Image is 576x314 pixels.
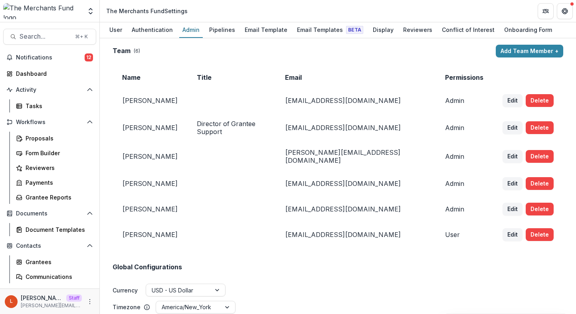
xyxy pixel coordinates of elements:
button: Get Help [557,3,573,19]
td: [PERSON_NAME] [113,222,187,247]
button: Partners [538,3,554,19]
a: Authentication [129,22,176,38]
button: Delete [526,94,554,107]
td: Admin [435,171,493,196]
a: Tasks [13,99,96,113]
span: Contacts [16,243,83,249]
button: Edit [503,228,523,241]
button: Open Contacts [3,239,96,252]
p: [PERSON_NAME][EMAIL_ADDRESS][DOMAIN_NAME] [21,302,82,309]
button: Edit [503,150,523,163]
button: Delete [526,228,554,241]
div: Email Template [241,24,291,36]
button: Edit [503,121,523,134]
button: More [85,297,95,306]
div: Conflict of Interest [439,24,498,36]
button: Open Workflows [3,116,96,128]
td: Email [275,67,435,88]
div: Form Builder [26,149,90,157]
div: Admin [179,24,203,36]
td: [PERSON_NAME] [113,88,187,113]
a: Communications [13,270,96,283]
a: Grantee Reports [13,191,96,204]
div: Onboarding Form [501,24,555,36]
div: Dashboard [16,69,90,78]
button: Delete [526,121,554,134]
p: Timezone [113,303,141,311]
div: Reviewers [400,24,435,36]
a: Onboarding Form [501,22,555,38]
button: Delete [526,150,554,163]
td: [EMAIL_ADDRESS][DOMAIN_NAME] [275,113,435,142]
span: Beta [346,26,363,34]
div: Grantee Reports [26,193,90,201]
p: ( 6 ) [134,47,140,55]
td: [PERSON_NAME] [113,142,187,171]
div: Lucy [10,299,13,304]
td: [PERSON_NAME] [113,113,187,142]
td: Title [187,67,275,88]
div: Grantees [26,258,90,266]
button: Open entity switcher [85,3,96,19]
div: Display [370,24,397,36]
td: Admin [435,88,493,113]
a: User [106,22,125,38]
a: Email Templates Beta [294,22,366,38]
h2: Team [113,47,131,55]
a: Dashboard [3,67,96,80]
button: Edit [503,203,523,215]
button: Open Data & Reporting [3,286,96,299]
button: Open Documents [3,207,96,220]
a: Form Builder [13,146,96,160]
td: Admin [435,142,493,171]
a: Admin [179,22,203,38]
div: Authentication [129,24,176,36]
span: 12 [85,53,93,61]
button: Edit [503,94,523,107]
a: Pipelines [206,22,238,38]
td: [EMAIL_ADDRESS][DOMAIN_NAME] [275,171,435,196]
button: Edit [503,177,523,190]
a: Document Templates [13,223,96,236]
div: Proposals [26,134,90,142]
td: Name [113,67,187,88]
div: Email Templates [294,24,366,36]
span: Notifications [16,54,85,61]
td: [PERSON_NAME] [113,196,187,222]
nav: breadcrumb [103,5,191,17]
td: [EMAIL_ADDRESS][DOMAIN_NAME] [275,222,435,247]
button: Delete [526,177,554,190]
div: ⌘ + K [73,32,89,41]
label: Currency [113,286,138,294]
div: Tasks [26,102,90,110]
button: Search... [3,29,96,45]
td: [PERSON_NAME] [113,171,187,196]
button: Open Activity [3,83,96,96]
button: Notifications12 [3,51,96,64]
a: Payments [13,176,96,189]
td: Admin [435,113,493,142]
td: Admin [435,196,493,222]
td: Director of Grantee Support [187,113,275,142]
p: [PERSON_NAME] [21,294,63,302]
a: Proposals [13,132,96,145]
td: [EMAIL_ADDRESS][DOMAIN_NAME] [275,88,435,113]
td: Permissions [435,67,493,88]
p: Staff [66,294,82,302]
a: Conflict of Interest [439,22,498,38]
div: Document Templates [26,225,90,234]
div: Communications [26,273,90,281]
button: Add Team Member + [496,45,563,57]
button: Delete [526,203,554,215]
div: The Merchants Fund Settings [106,7,188,15]
a: Reviewers [13,161,96,174]
span: Activity [16,87,83,93]
span: Search... [20,33,70,40]
td: User [435,222,493,247]
a: Grantees [13,255,96,269]
span: Documents [16,210,83,217]
a: Reviewers [400,22,435,38]
div: Pipelines [206,24,238,36]
span: Workflows [16,119,83,126]
td: [PERSON_NAME][EMAIL_ADDRESS][DOMAIN_NAME] [275,142,435,171]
